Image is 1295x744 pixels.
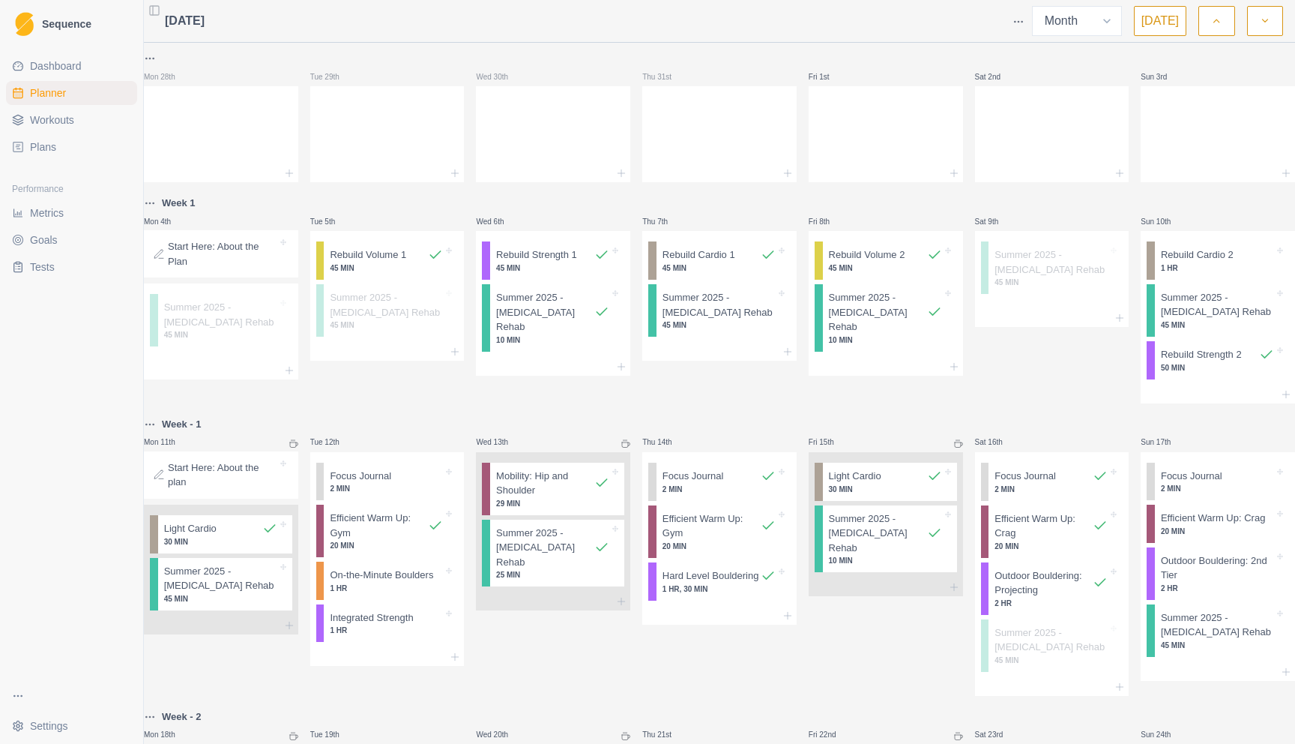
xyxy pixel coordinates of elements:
p: Thu 7th [642,216,687,227]
a: Plans [6,135,137,159]
span: [DATE] [165,12,205,30]
p: 10 MIN [829,334,942,346]
div: Light Cardio30 MIN [150,515,292,553]
p: 45 MIN [994,277,1108,288]
div: Start Here: About the Plan [144,230,298,277]
p: 25 MIN [496,569,609,580]
p: Summer 2025 - [MEDICAL_DATA] Rehab [496,526,594,570]
div: Light Cardio30 MIN [815,463,957,501]
p: 1 HR [1161,262,1274,274]
p: Fri 22nd [809,729,854,740]
p: Fri 15th [809,436,854,448]
p: Hard Level Bouldering [662,568,759,583]
p: Outdoor Bouldering: 2nd Tier [1161,553,1274,583]
div: Summer 2025 - [MEDICAL_DATA] Rehab45 MIN [648,284,791,337]
p: 45 MIN [662,262,776,274]
p: Efficient Warm Up: Gym [330,511,428,540]
p: Wed 6th [476,216,521,227]
p: 1 HR, 30 MIN [662,583,776,595]
div: Rebuild Volume 145 MIN [316,241,459,280]
p: 45 MIN [496,262,609,274]
p: Summer 2025 - [MEDICAL_DATA] Rehab [829,290,927,334]
p: 45 MIN [662,319,776,331]
div: Efficient Warm Up: Gym20 MIN [648,505,791,558]
p: Tue 19th [310,729,355,740]
p: 45 MIN [994,655,1108,666]
span: Metrics [30,205,64,220]
span: Planner [30,85,66,100]
p: Summer 2025 - [MEDICAL_DATA] Rehab [662,290,776,319]
p: Sat 9th [975,216,1020,227]
p: Thu 14th [642,436,687,448]
div: Summer 2025 - [MEDICAL_DATA] Rehab10 MIN [815,505,957,573]
p: Thu 31st [642,71,687,82]
p: Tue 29th [310,71,355,82]
p: Efficient Warm Up: Crag [994,511,1093,541]
p: Rebuild Cardio 2 [1161,247,1234,262]
img: Logo [15,12,34,37]
div: Focus Journal2 MIN [981,463,1123,501]
div: Efficient Warm Up: Gym20 MIN [316,505,459,557]
p: Summer 2025 - [MEDICAL_DATA] Rehab [496,290,594,334]
div: Outdoor Bouldering: Projecting2 HR [981,562,1123,615]
div: Rebuild Cardio 21 HR [1147,241,1289,280]
p: Efficient Warm Up: Gym [662,511,761,541]
p: 10 MIN [496,334,609,346]
p: Sun 24th [1141,729,1186,740]
div: Summer 2025 - [MEDICAL_DATA] Rehab25 MIN [482,520,624,587]
span: Workouts [30,112,74,127]
p: Fri 8th [809,216,854,227]
p: Rebuild Strength 1 [496,247,577,262]
div: On-the-Minute Boulders1 HR [316,562,459,600]
div: Focus Journal2 MIN [648,463,791,501]
p: Mon 28th [144,71,189,82]
p: 45 MIN [164,593,277,604]
p: 2 MIN [994,484,1108,495]
p: Mon 11th [144,436,189,448]
p: Wed 20th [476,729,521,740]
p: 29 MIN [496,498,609,509]
p: 45 MIN [330,319,443,331]
p: Rebuild Cardio 1 [662,247,735,262]
p: Focus Journal [1161,469,1222,484]
p: Thu 21st [642,729,687,740]
div: Mobility: Hip and Shoulder29 MIN [482,463,624,515]
div: Efficient Warm Up: Crag20 MIN [1147,505,1289,543]
span: Dashboard [30,58,82,73]
p: Rebuild Strength 2 [1161,347,1242,362]
a: Workouts [6,108,137,132]
p: 20 MIN [994,541,1108,552]
div: Rebuild Strength 250 MIN [1147,341,1289,379]
p: Summer 2025 - [MEDICAL_DATA] Rehab [829,511,927,556]
div: Summer 2025 - [MEDICAL_DATA] Rehab45 MIN [316,284,459,337]
p: Summer 2025 - [MEDICAL_DATA] Rehab [1161,610,1274,640]
p: 30 MIN [164,536,277,547]
span: Tests [30,259,55,274]
p: Wed 13th [476,436,521,448]
p: Sun 3rd [1141,71,1186,82]
p: Tue 5th [310,216,355,227]
div: Summer 2025 - [MEDICAL_DATA] Rehab45 MIN [150,294,292,346]
div: Rebuild Cardio 145 MIN [648,241,791,280]
p: Sat 2nd [975,71,1020,82]
p: Mon 18th [144,729,189,740]
div: Performance [6,177,137,201]
a: Metrics [6,201,137,225]
span: Sequence [42,19,91,29]
p: 50 MIN [1161,362,1274,373]
span: Plans [30,139,56,154]
div: Summer 2025 - [MEDICAL_DATA] Rehab45 MIN [1147,284,1289,337]
div: Summer 2025 - [MEDICAL_DATA] Rehab45 MIN [150,558,292,610]
div: Outdoor Bouldering: 2nd Tier2 HR [1147,547,1289,600]
p: Rebuild Volume 1 [330,247,406,262]
p: Start Here: About the Plan [168,239,277,268]
p: 2 MIN [662,484,776,495]
p: 30 MIN [829,484,942,495]
p: Start Here: About the plan [168,460,277,490]
p: Summer 2025 - [MEDICAL_DATA] Rehab [994,247,1108,277]
div: Rebuild Strength 145 MIN [482,241,624,280]
p: Sat 23rd [975,729,1020,740]
p: Tue 12th [310,436,355,448]
p: Focus Journal [662,469,724,484]
p: 45 MIN [1161,640,1274,651]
